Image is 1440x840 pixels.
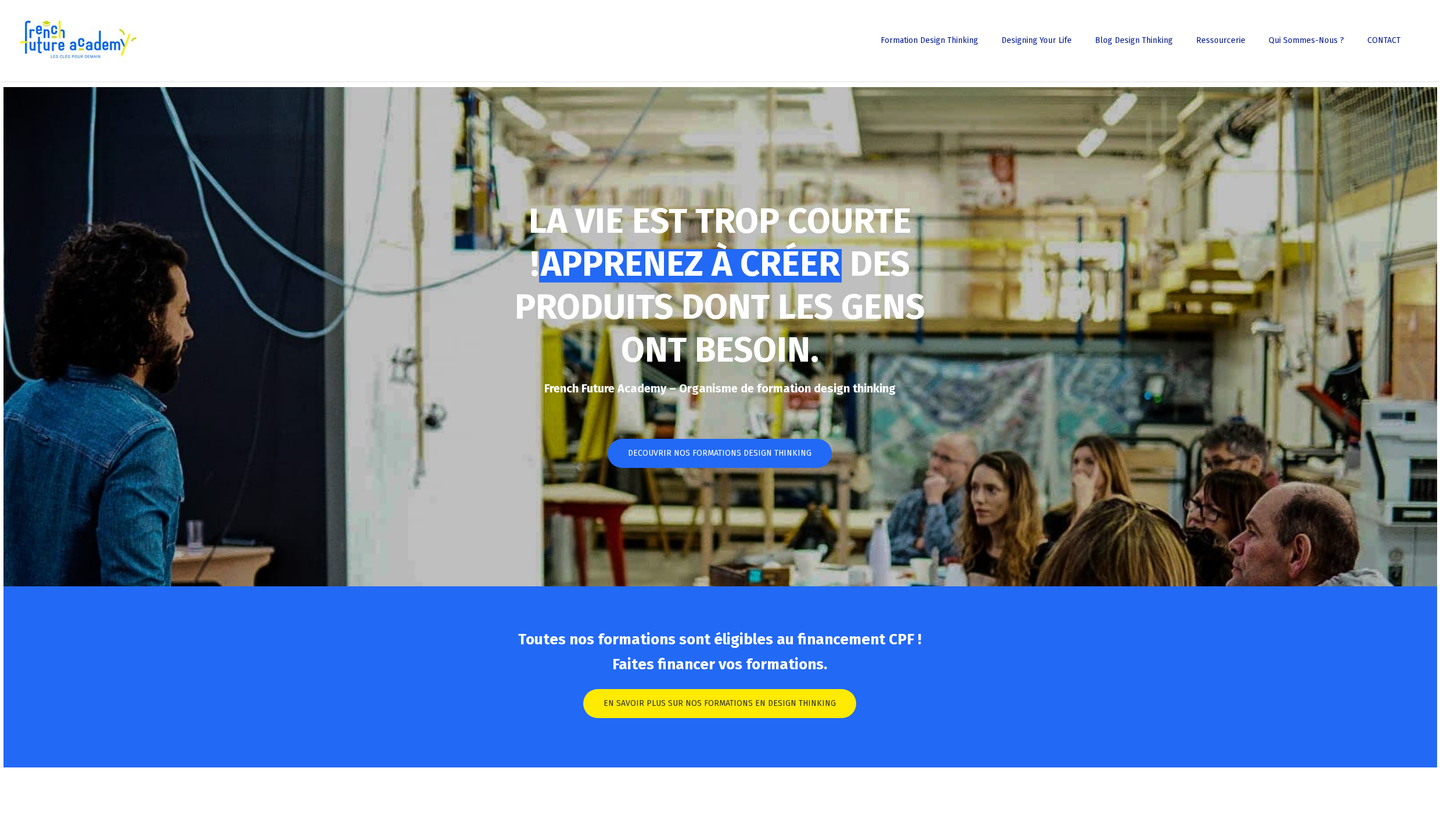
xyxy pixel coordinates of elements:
span: Formation Design Thinking [881,35,978,45]
span: EN SAVOIR PLUS SUR NOS FORMATIONS EN DESIGN THINKING [604,698,836,709]
span: Qui sommes-nous ? [1269,35,1344,45]
span: DECOUVRIR NOS FORMATIONS DESIGN THINKING [628,448,811,459]
a: CONTACT [1362,37,1406,45]
strong: Toutes nos formations sont éligibles au financement CPF ! [518,630,921,648]
a: DECOUVRIR NOS FORMATIONS DESIGN THINKING [608,439,832,468]
a: Formation Design Thinking [875,37,984,45]
a: Designing Your Life [996,37,1078,45]
span: CONTACT [1367,35,1401,45]
a: Ressourcerie [1190,37,1251,45]
span: Designing Your Life [1001,35,1072,45]
span: APPRENEZ À CRÉER [541,243,840,285]
span: Ressourcerie [1196,35,1245,45]
a: Qui sommes-nous ? [1263,37,1350,45]
strong: LA VIE EST TROP COURTE ! [529,200,911,285]
a: Blog Design Thinking [1089,37,1179,45]
span: Blog Design Thinking [1095,35,1173,45]
strong: DES PRODUITS DONT LES GENS ONT BESOIN. [515,243,925,371]
img: French Future Academy [16,17,139,64]
strong: Faites financer vos formations. [612,655,827,673]
a: EN SAVOIR PLUS SUR NOS FORMATIONS EN DESIGN THINKING [583,689,856,718]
